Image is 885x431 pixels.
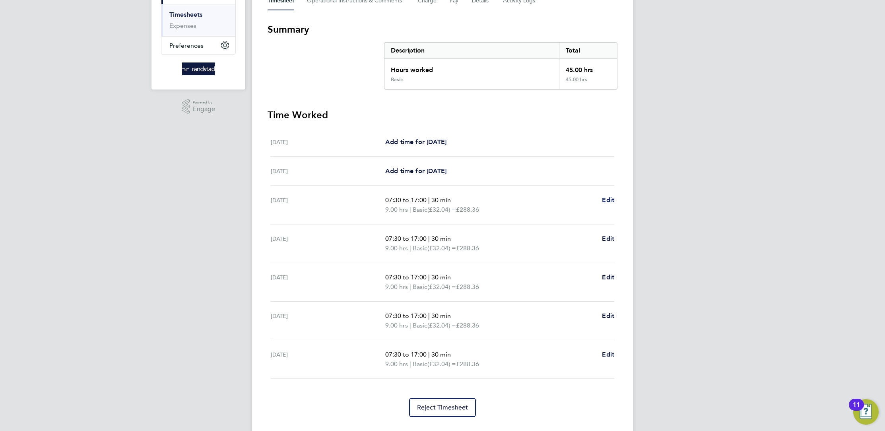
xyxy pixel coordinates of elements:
[384,59,559,76] div: Hours worked
[385,137,446,147] a: Add time for [DATE]
[602,234,614,244] a: Edit
[268,23,617,417] section: Timesheet
[428,273,430,281] span: |
[409,398,476,417] button: Reject Timesheet
[428,196,430,204] span: |
[385,283,408,291] span: 9.00 hrs
[410,283,411,291] span: |
[385,138,446,146] span: Add time for [DATE]
[385,273,427,281] span: 07:30 to 17:00
[385,206,408,213] span: 9.00 hrs
[271,234,385,253] div: [DATE]
[182,62,215,75] img: randstad-logo-retina.png
[602,350,614,359] a: Edit
[271,137,385,147] div: [DATE]
[271,166,385,176] div: [DATE]
[385,167,446,175] span: Add time for [DATE]
[161,37,235,54] button: Preferences
[413,282,427,292] span: Basic
[385,244,408,252] span: 9.00 hrs
[193,106,215,113] span: Engage
[431,273,451,281] span: 30 min
[410,360,411,368] span: |
[559,76,617,89] div: 45.00 hrs
[559,59,617,76] div: 45.00 hrs
[602,273,614,281] span: Edit
[385,235,427,242] span: 07:30 to 17:00
[271,350,385,369] div: [DATE]
[384,42,617,90] div: Summary
[385,196,427,204] span: 07:30 to 17:00
[271,273,385,292] div: [DATE]
[602,195,614,205] a: Edit
[853,405,860,415] div: 11
[385,312,427,320] span: 07:30 to 17:00
[413,205,427,215] span: Basic
[431,312,451,320] span: 30 min
[385,360,408,368] span: 9.00 hrs
[161,4,235,36] div: Timesheets
[413,359,427,369] span: Basic
[410,206,411,213] span: |
[391,76,403,83] div: Basic
[431,235,451,242] span: 30 min
[602,351,614,358] span: Edit
[456,283,479,291] span: £288.36
[456,322,479,329] span: £288.36
[385,166,446,176] a: Add time for [DATE]
[385,322,408,329] span: 9.00 hrs
[413,321,427,330] span: Basic
[559,43,617,59] div: Total
[182,99,215,114] a: Powered byEngage
[413,244,427,253] span: Basic
[428,235,430,242] span: |
[456,244,479,252] span: £288.36
[385,351,427,358] span: 07:30 to 17:00
[456,360,479,368] span: £288.36
[456,206,479,213] span: £288.36
[169,22,196,29] a: Expenses
[602,235,614,242] span: Edit
[602,273,614,282] a: Edit
[602,311,614,321] a: Edit
[410,322,411,329] span: |
[169,11,202,18] a: Timesheets
[427,206,456,213] span: (£32.04) =
[268,23,617,36] h3: Summary
[271,311,385,330] div: [DATE]
[428,351,430,358] span: |
[602,312,614,320] span: Edit
[271,195,385,215] div: [DATE]
[431,196,451,204] span: 30 min
[268,109,617,121] h3: Time Worked
[427,283,456,291] span: (£32.04) =
[428,312,430,320] span: |
[193,99,215,106] span: Powered by
[427,322,456,329] span: (£32.04) =
[410,244,411,252] span: |
[427,244,456,252] span: (£32.04) =
[161,62,236,75] a: Go to home page
[427,360,456,368] span: (£32.04) =
[169,42,204,49] span: Preferences
[602,196,614,204] span: Edit
[384,43,559,59] div: Description
[417,404,468,411] span: Reject Timesheet
[853,399,879,425] button: Open Resource Center, 11 new notifications
[431,351,451,358] span: 30 min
